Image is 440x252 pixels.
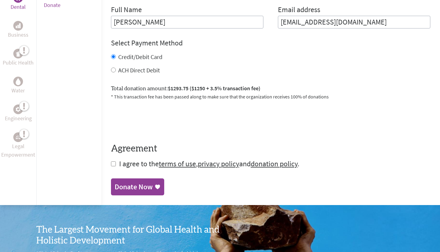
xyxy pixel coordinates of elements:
h3: The Largest Movement for Global Health and Holistic Development [36,224,220,246]
a: privacy policy [198,159,239,168]
a: Donate Now [111,178,164,195]
img: Legal Empowerment [16,135,21,139]
div: Business [13,21,23,31]
img: Public Health [16,51,21,57]
p: Engineering [5,114,32,123]
p: Public Health [3,58,34,67]
p: Water [11,86,25,95]
a: terms of use [159,159,196,168]
p: Business [8,31,28,39]
label: Total donation amount: [111,84,260,93]
div: Public Health [13,49,23,58]
a: donation policy [251,159,298,168]
div: Legal Empowerment [13,132,23,142]
a: Legal EmpowermentLegal Empowerment [1,132,35,159]
label: Full Name [111,5,142,16]
p: Legal Empowerment [1,142,35,159]
img: Engineering [16,107,21,111]
a: Donate [44,2,60,8]
div: Engineering [13,104,23,114]
span: I agree to the , and . [119,159,299,168]
input: Enter Full Name [111,16,263,28]
a: BusinessBusiness [8,21,28,39]
a: WaterWater [11,77,25,95]
p: * This transaction fee has been passed along to make sure that the organization receives 100% of ... [111,93,430,100]
img: Business [16,23,21,28]
span: $1293.75 ($1250 + 3.5% transaction fee) [168,85,260,92]
img: Water [16,78,21,85]
label: Credit/Debit Card [118,53,162,61]
a: Public HealthPublic Health [3,49,34,67]
label: ACH Direct Debit [118,66,160,74]
label: Email address [278,5,320,16]
a: EngineeringEngineering [5,104,32,123]
h4: Select Payment Method [111,38,430,48]
div: Water [13,77,23,86]
div: Donate Now [115,182,153,192]
iframe: To enrich screen reader interactions, please activate Accessibility in Grammarly extension settings [111,108,203,131]
input: Your Email [278,16,430,28]
h4: Agreement [111,143,430,154]
p: Dental [11,3,26,11]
